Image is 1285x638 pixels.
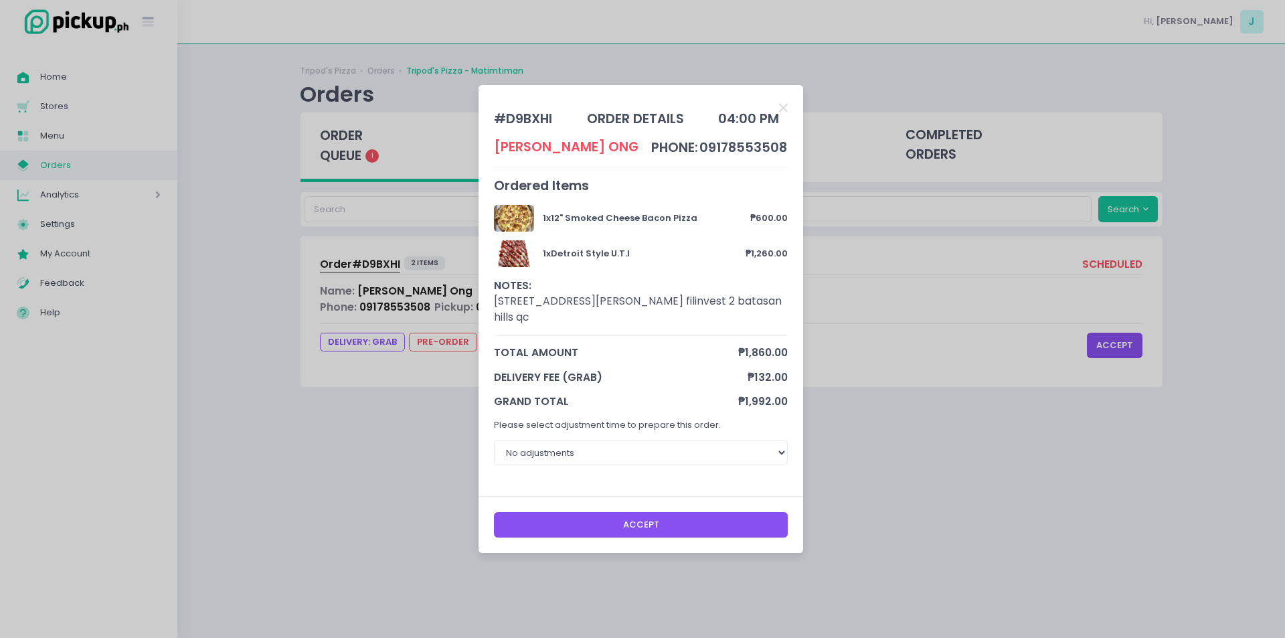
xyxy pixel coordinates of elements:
span: grand total [494,394,739,409]
span: ₱1,992.00 [738,394,788,409]
button: Close [779,100,788,114]
div: # D9BXHI [494,109,552,129]
span: total amount [494,345,739,360]
div: order details [587,109,684,129]
span: delivery fee (grab) [494,370,748,385]
span: ₱1,860.00 [738,345,788,360]
div: Ordered Items [494,176,788,195]
span: 09178553508 [699,139,787,157]
div: [PERSON_NAME] Ong [494,137,638,157]
p: Please select adjustment time to prepare this order. [494,418,788,432]
span: ₱132.00 [748,370,788,385]
td: phone: [651,137,699,158]
button: Accept [494,512,788,538]
div: 04:00 PM [718,109,779,129]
